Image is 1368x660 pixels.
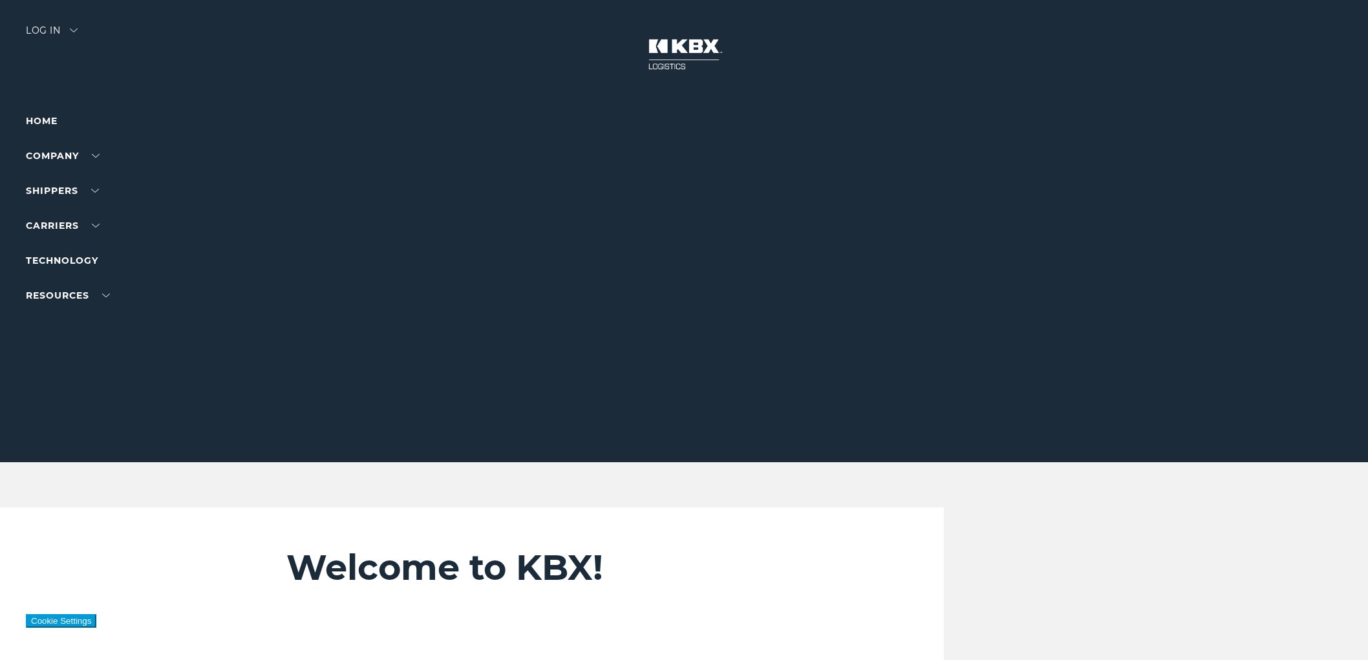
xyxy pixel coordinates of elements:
a: Technology [26,255,98,266]
a: RESOURCES [26,290,110,301]
a: SHIPPERS [26,185,99,197]
button: Cookie Settings [26,614,96,628]
h2: Welcome to KBX! [286,546,902,589]
a: Carriers [26,220,100,231]
img: kbx logo [636,26,732,83]
a: Company [26,150,100,162]
a: Home [26,115,58,127]
img: arrow [70,28,78,32]
div: Log in [26,26,78,45]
